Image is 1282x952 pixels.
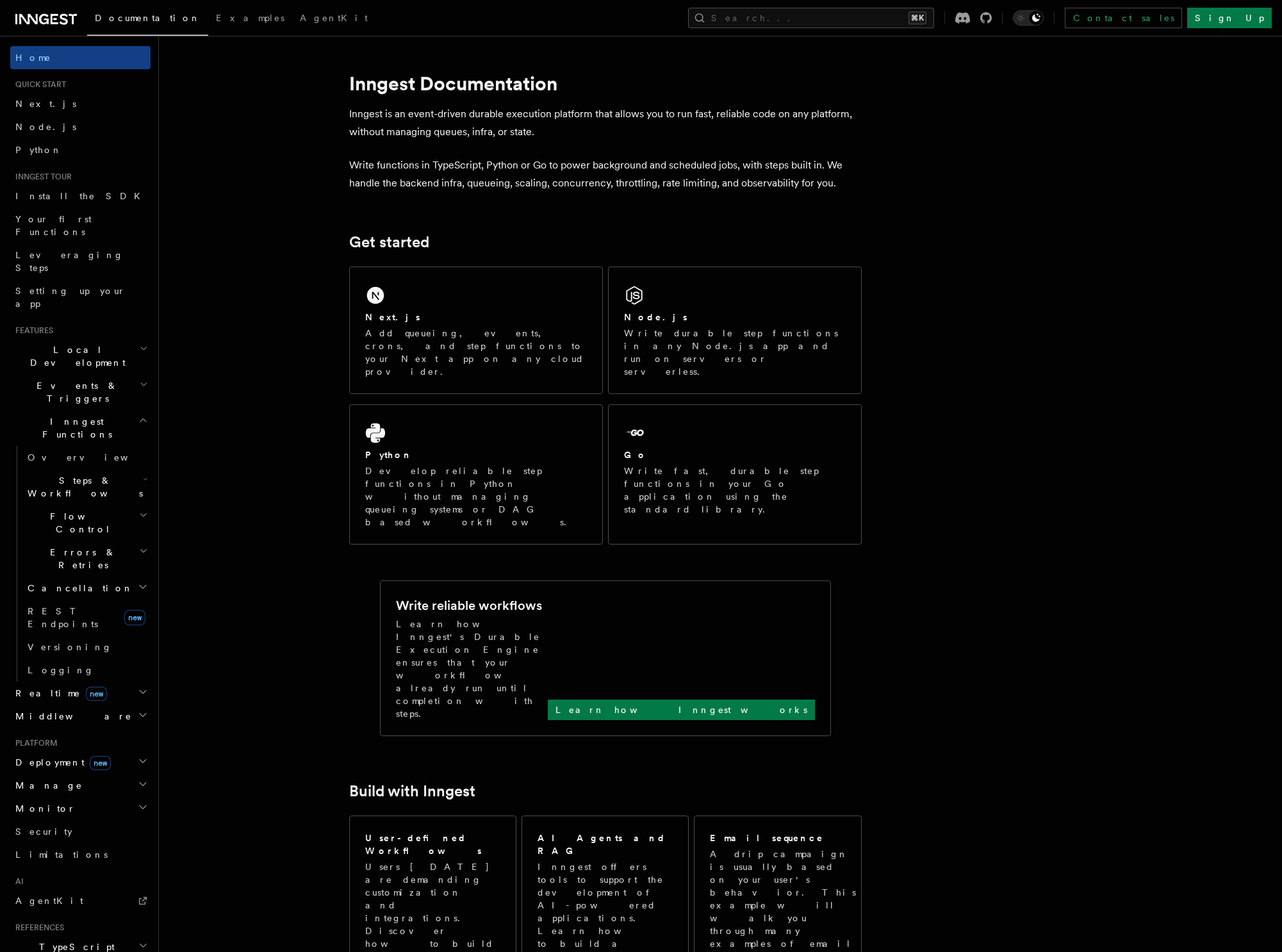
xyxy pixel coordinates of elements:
kbd: ⌘K [908,12,926,24]
span: Steps & Workflows [22,474,143,500]
a: Logging [22,659,151,682]
span: Realtime [10,687,107,700]
span: AI [10,876,24,887]
span: Inngest Functions [10,415,138,441]
a: Install the SDK [10,185,151,208]
p: Learn how Inngest's Durable Execution Engine ensures that your workflow already run until complet... [396,618,548,720]
button: Realtimenew [10,682,151,705]
span: Local Development [10,343,140,369]
a: Security [10,820,151,843]
span: new [86,687,107,701]
button: Search...⌘K [688,8,934,28]
a: Sign Up [1187,8,1272,28]
span: Leveraging Steps [15,250,124,273]
a: Your first Functions [10,208,151,243]
span: Security [15,826,72,837]
a: Limitations [10,843,151,866]
button: Local Development [10,338,151,374]
a: Documentation [87,4,208,36]
button: Toggle dark mode [1013,10,1044,26]
a: Setting up your app [10,279,151,315]
a: PythonDevelop reliable step functions in Python without managing queueing systems or DAG based wo... [349,404,603,545]
span: Your first Functions [15,214,92,237]
span: Cancellation [22,582,133,595]
button: Steps & Workflows [22,469,151,505]
a: Examples [208,4,292,35]
span: new [90,756,111,770]
span: Limitations [15,849,108,860]
span: Errors & Retries [22,546,139,571]
p: Write fast, durable step functions in your Go application using the standard library. [624,464,846,516]
span: Documentation [95,13,201,23]
a: Node.jsWrite durable step functions in any Node.js app and run on servers or serverless. [608,267,862,394]
p: Add queueing, events, crons, and step functions to your Next app on any cloud provider. [365,327,587,378]
span: Node.js [15,122,76,132]
button: Deploymentnew [10,751,151,774]
span: Setting up your app [15,286,126,309]
span: Inngest tour [10,172,72,182]
h2: Node.js [624,311,687,324]
span: Versioning [28,642,112,652]
span: References [10,923,64,933]
span: Manage [10,779,83,792]
span: AgentKit [300,13,368,23]
a: Python [10,138,151,161]
h2: Go [624,448,647,461]
h2: Write reliable workflows [396,596,542,614]
a: Next.jsAdd queueing, events, crons, and step functions to your Next app on any cloud provider. [349,267,603,394]
span: Overview [28,452,160,463]
button: Monitor [10,797,151,820]
p: Learn how Inngest works [555,703,807,716]
h1: Inngest Documentation [349,72,862,95]
a: Overview [22,446,151,469]
p: Develop reliable step functions in Python without managing queueing systems or DAG based workflows. [365,464,587,529]
span: Events & Triggers [10,379,140,405]
h2: AI Agents and RAG [538,832,675,857]
span: Middleware [10,710,132,723]
button: Middleware [10,705,151,728]
h2: User-defined Workflows [365,832,500,857]
a: Versioning [22,636,151,659]
a: GoWrite fast, durable step functions in your Go application using the standard library. [608,404,862,545]
p: Inngest is an event-driven durable execution platform that allows you to run fast, reliable code ... [349,105,862,141]
a: Learn how Inngest works [548,700,815,720]
span: AgentKit [15,896,83,906]
button: Flow Control [22,505,151,541]
button: Cancellation [22,577,151,600]
div: Inngest Functions [10,446,151,682]
span: new [124,610,145,625]
span: Logging [28,665,94,675]
span: Home [15,51,51,64]
span: Examples [216,13,284,23]
h2: Email sequence [710,832,824,844]
button: Errors & Retries [22,541,151,577]
a: Contact sales [1065,8,1182,28]
span: Next.js [15,99,76,109]
span: Quick start [10,79,66,90]
a: Home [10,46,151,69]
p: Write functions in TypeScript, Python or Go to power background and scheduled jobs, with steps bu... [349,156,862,192]
span: Deployment [10,756,111,769]
span: Install the SDK [15,191,148,201]
p: Write durable step functions in any Node.js app and run on servers or serverless. [624,327,846,378]
a: AgentKit [10,889,151,912]
span: Flow Control [22,510,139,536]
a: Next.js [10,92,151,115]
span: REST Endpoints [28,606,98,629]
a: Build with Inngest [349,782,475,800]
h2: Python [365,448,413,461]
span: Python [15,145,62,155]
span: Monitor [10,802,76,815]
a: Node.js [10,115,151,138]
a: Leveraging Steps [10,243,151,279]
a: Get started [349,233,429,251]
a: AgentKit [292,4,375,35]
span: Features [10,325,53,336]
button: Inngest Functions [10,410,151,446]
span: Platform [10,738,58,748]
button: Manage [10,774,151,797]
h2: Next.js [365,311,420,324]
button: Events & Triggers [10,374,151,410]
a: REST Endpointsnew [22,600,151,636]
